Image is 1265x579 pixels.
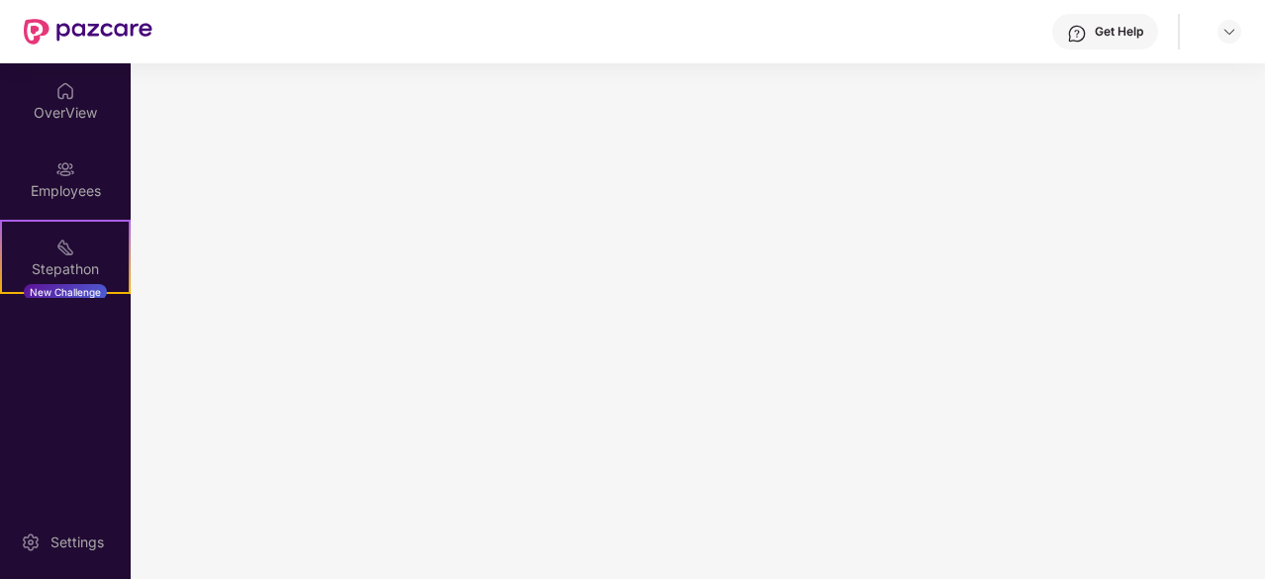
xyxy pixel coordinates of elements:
[24,284,107,300] div: New Challenge
[55,238,75,257] img: svg+xml;base64,PHN2ZyB4bWxucz0iaHR0cDovL3d3dy53My5vcmcvMjAwMC9zdmciIHdpZHRoPSIyMSIgaGVpZ2h0PSIyMC...
[55,159,75,179] img: svg+xml;base64,PHN2ZyBpZD0iRW1wbG95ZWVzIiB4bWxucz0iaHR0cDovL3d3dy53My5vcmcvMjAwMC9zdmciIHdpZHRoPS...
[24,19,152,45] img: New Pazcare Logo
[45,532,110,552] div: Settings
[1095,24,1143,40] div: Get Help
[2,259,129,279] div: Stepathon
[1221,24,1237,40] img: svg+xml;base64,PHN2ZyBpZD0iRHJvcGRvd24tMzJ4MzIiIHhtbG5zPSJodHRwOi8vd3d3LnczLm9yZy8yMDAwL3N2ZyIgd2...
[55,81,75,101] img: svg+xml;base64,PHN2ZyBpZD0iSG9tZSIgeG1sbnM9Imh0dHA6Ly93d3cudzMub3JnLzIwMDAvc3ZnIiB3aWR0aD0iMjAiIG...
[21,532,41,552] img: svg+xml;base64,PHN2ZyBpZD0iU2V0dGluZy0yMHgyMCIgeG1sbnM9Imh0dHA6Ly93d3cudzMub3JnLzIwMDAvc3ZnIiB3aW...
[1067,24,1087,44] img: svg+xml;base64,PHN2ZyBpZD0iSGVscC0zMngzMiIgeG1sbnM9Imh0dHA6Ly93d3cudzMub3JnLzIwMDAvc3ZnIiB3aWR0aD...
